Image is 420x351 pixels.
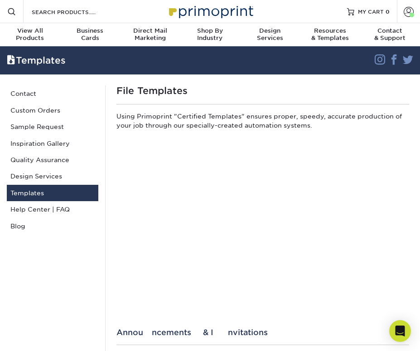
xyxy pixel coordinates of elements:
a: Custom Orders [7,102,98,119]
div: Open Intercom Messenger [389,320,411,342]
a: Resources& Templates [300,23,360,47]
div: Cards [60,27,120,42]
a: Shop ByIndustry [180,23,240,47]
span: 0 [386,8,390,15]
span: Contact [360,27,420,35]
span: Resources [300,27,360,35]
input: SEARCH PRODUCTS..... [31,6,119,17]
a: Sample Request [7,119,98,135]
span: MY CART [358,8,384,15]
span: Shop By [180,27,240,35]
a: Inspiration Gallery [7,135,98,152]
h1: File Templates [116,85,409,96]
a: Contact [7,85,98,102]
a: Quality Assurance [7,152,98,168]
a: Blog [7,218,98,234]
a: Design Services [7,168,98,184]
img: Primoprint [165,1,256,21]
div: Industry [180,27,240,42]
div: & Support [360,27,420,42]
span: Design [240,27,300,35]
div: Services [240,27,300,42]
a: BusinessCards [60,23,120,47]
a: Direct MailMarketing [120,23,180,47]
a: Help Center | FAQ [7,201,98,218]
div: Marketing [120,27,180,42]
span: Direct Mail [120,27,180,35]
a: Templates [7,185,98,201]
a: Contact& Support [360,23,420,47]
div: & Templates [300,27,360,42]
p: Using Primoprint "Certified Templates" ensures proper, speedy, accurate production of your job th... [116,112,409,134]
span: Business [60,27,120,35]
div: Announcements & Invitations [116,328,409,337]
a: DesignServices [240,23,300,47]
